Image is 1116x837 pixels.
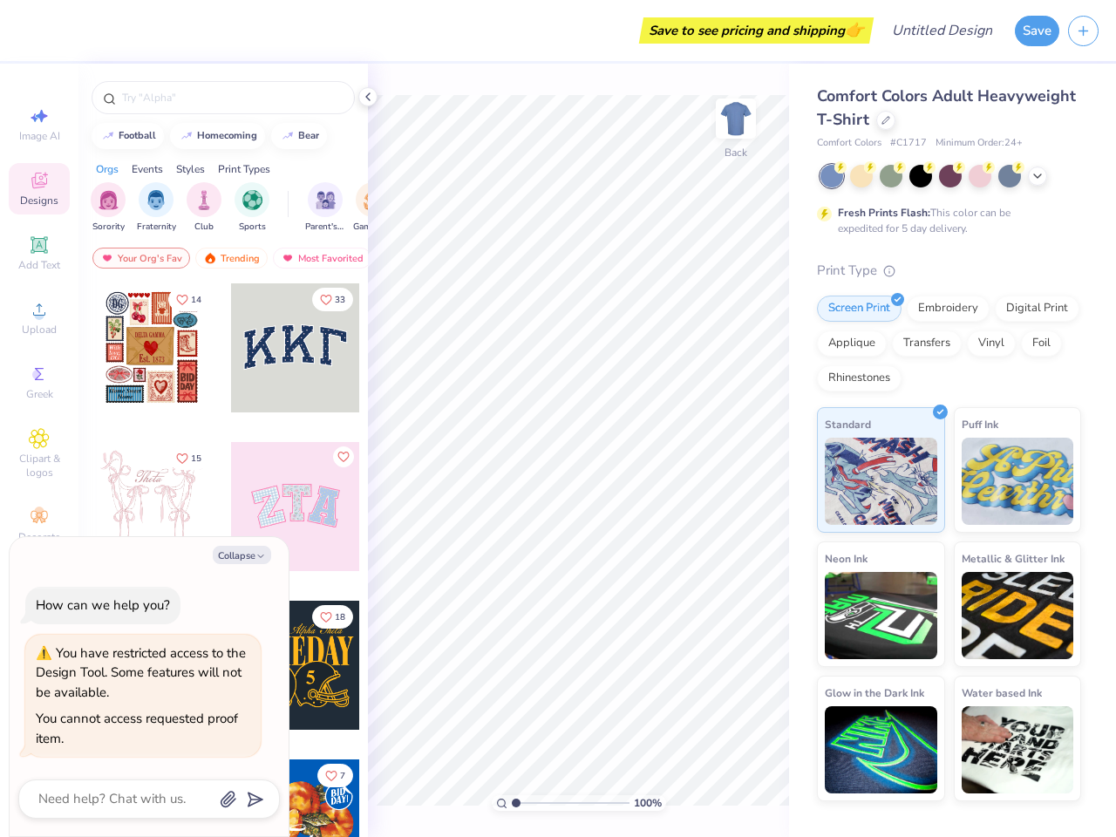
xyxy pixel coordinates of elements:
span: Image AI [19,129,60,143]
img: trend_line.gif [281,131,295,141]
span: Game Day [353,221,393,234]
input: Untitled Design [878,13,1006,48]
span: Minimum Order: 24 + [936,136,1023,151]
div: Transfers [892,330,962,357]
span: 👉 [845,19,864,40]
span: Decorate [18,530,60,544]
img: trending.gif [203,252,217,264]
div: Save to see pricing and shipping [643,17,869,44]
img: Game Day Image [364,190,384,210]
img: Water based Ink [962,706,1074,793]
span: Comfort Colors Adult Heavyweight T-Shirt [817,85,1076,130]
div: filter for Parent's Weekend [305,182,345,234]
img: trend_line.gif [101,131,115,141]
div: football [119,131,156,140]
span: Sorority [92,221,125,234]
button: homecoming [170,123,265,149]
button: football [92,123,164,149]
div: This color can be expedited for 5 day delivery. [838,205,1052,236]
div: Applique [817,330,887,357]
span: Sports [239,221,266,234]
button: Like [312,288,353,311]
img: most_fav.gif [281,252,295,264]
span: 7 [340,772,345,780]
div: Digital Print [995,296,1079,322]
button: filter button [91,182,126,234]
span: Water based Ink [962,684,1042,702]
div: Embroidery [907,296,990,322]
div: Back [725,145,747,160]
button: Like [317,764,353,787]
span: 14 [191,296,201,304]
div: Most Favorited [273,248,371,269]
img: Sorority Image [99,190,119,210]
img: Club Image [194,190,214,210]
button: filter button [137,182,176,234]
div: Your Org's Fav [92,248,190,269]
button: filter button [235,182,269,234]
div: Orgs [96,161,119,177]
img: trend_line.gif [180,131,194,141]
div: Print Types [218,161,270,177]
div: Print Type [817,261,1081,281]
button: filter button [305,182,345,234]
button: filter button [187,182,221,234]
span: Neon Ink [825,549,868,568]
img: Puff Ink [962,438,1074,525]
div: Trending [195,248,268,269]
button: Collapse [213,546,271,564]
div: filter for Sports [235,182,269,234]
img: Neon Ink [825,572,937,659]
button: Like [168,288,209,311]
button: bear [271,123,327,149]
div: Styles [176,161,205,177]
span: Fraternity [137,221,176,234]
div: bear [298,131,319,140]
img: Sports Image [242,190,262,210]
span: 15 [191,454,201,463]
img: Fraternity Image [146,190,166,210]
div: Screen Print [817,296,902,322]
span: 100 % [634,795,662,811]
div: You have restricted access to the Design Tool. Some features will not be available. [36,644,246,701]
span: 18 [335,613,345,622]
img: Back [718,101,753,136]
button: filter button [353,182,393,234]
input: Try "Alpha" [120,89,344,106]
img: Standard [825,438,937,525]
div: filter for Sorority [91,182,126,234]
span: Puff Ink [962,415,998,433]
div: Rhinestones [817,365,902,391]
div: filter for Club [187,182,221,234]
strong: Fresh Prints Flash: [838,206,930,220]
span: Parent's Weekend [305,221,345,234]
span: Designs [20,194,58,208]
span: Standard [825,415,871,433]
div: filter for Fraternity [137,182,176,234]
img: most_fav.gif [100,252,114,264]
div: Foil [1021,330,1062,357]
div: Events [132,161,163,177]
span: Clipart & logos [9,452,70,480]
div: You cannot access requested proof item. [36,710,238,747]
button: Like [168,446,209,470]
span: Add Text [18,258,60,272]
div: filter for Game Day [353,182,393,234]
button: Like [333,446,354,467]
span: # C1717 [890,136,927,151]
span: Metallic & Glitter Ink [962,549,1065,568]
img: Parent's Weekend Image [316,190,336,210]
span: Club [194,221,214,234]
div: How can we help you? [36,596,170,614]
button: Like [312,605,353,629]
span: Upload [22,323,57,337]
span: Greek [26,387,53,401]
div: homecoming [197,131,257,140]
span: 33 [335,296,345,304]
span: Glow in the Dark Ink [825,684,924,702]
img: Glow in the Dark Ink [825,706,937,793]
span: Comfort Colors [817,136,881,151]
div: Vinyl [967,330,1016,357]
img: Metallic & Glitter Ink [962,572,1074,659]
button: Save [1015,16,1059,46]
